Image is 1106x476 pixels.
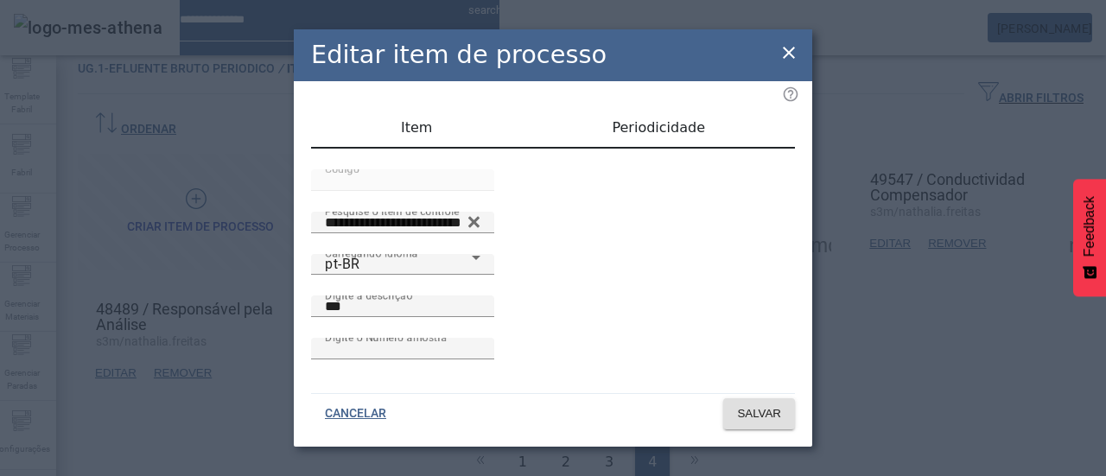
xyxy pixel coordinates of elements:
span: Periodicidade [612,121,705,135]
button: SALVAR [723,398,795,429]
span: SALVAR [737,405,781,422]
h2: Editar item de processo [311,36,607,73]
span: pt-BR [325,256,360,272]
mat-label: Pesquise o item de controle [325,205,460,217]
button: Feedback - Mostrar pesquisa [1073,179,1106,296]
mat-label: Código [325,162,359,175]
span: Item [401,121,432,135]
span: Feedback [1082,196,1097,257]
mat-label: Digite a descrição [325,289,412,301]
span: CANCELAR [325,405,386,422]
mat-label: Digite o Número amostra [325,331,447,343]
input: Number [325,213,480,233]
button: CANCELAR [311,398,400,429]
